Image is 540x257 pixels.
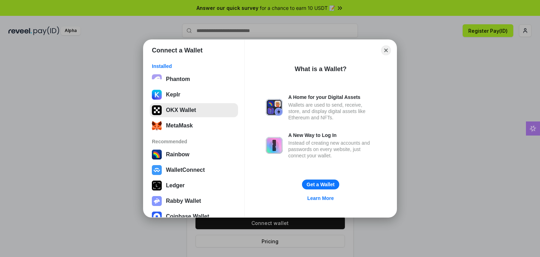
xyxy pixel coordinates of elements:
div: Coinbase Wallet [166,213,209,220]
img: svg+xml,%3Csvg%20width%3D%2228%22%20height%3D%2228%22%20viewBox%3D%220%200%2028%2028%22%20fill%3D... [152,165,162,175]
div: Learn More [307,195,334,201]
button: Ledger [150,178,238,193]
img: svg+xml,%3Csvg%20xmlns%3D%22http%3A%2F%2Fwww.w3.org%2F2000%2Fsvg%22%20width%3D%2228%22%20height%3... [152,181,162,190]
div: OKX Wallet [166,107,196,113]
button: Phantom [150,72,238,86]
div: Get a Wallet [307,181,335,188]
button: WalletConnect [150,163,238,177]
div: Ledger [166,182,185,189]
div: Recommended [152,138,236,145]
h1: Connect a Wallet [152,46,202,55]
img: svg+xml;base64,PHN2ZyB3aWR0aD0iMzUiIGhlaWdodD0iMzQiIHZpZXdCb3g9IjAgMCAzNSAzNCIgZmlsbD0ibm9uZSIgeG... [152,121,162,131]
button: Rainbow [150,148,238,162]
button: Rabby Wallet [150,194,238,208]
img: svg+xml,%3Csvg%20xmlns%3D%22http%3A%2F%2Fwww.w3.org%2F2000%2Fsvg%22%20fill%3D%22none%22%20viewBox... [266,99,283,116]
div: A Home for your Digital Assets [288,94,375,100]
div: Keplr [166,92,180,98]
img: svg+xml,%3Csvg%20width%3D%22120%22%20height%3D%22120%22%20viewBox%3D%220%200%20120%20120%22%20fil... [152,150,162,159]
div: Rabby Wallet [166,198,201,204]
div: Instead of creating new accounts and passwords on every website, just connect your wallet. [288,140,375,159]
img: svg+xml,%3Csvg%20width%3D%2228%22%20height%3D%2228%22%20viewBox%3D%220%200%2028%2028%22%20fill%3D... [152,212,162,221]
div: Wallets are used to send, receive, store, and display digital assets like Ethereum and NFTs. [288,102,375,121]
div: What is a Wallet? [295,65,346,73]
img: epq2vO3P5aLWl15yRS7Q49p1fHTx2Sgh99jU3kfXv7cnPATIVQHAx5oQs66JWv3SWEjHOsb3kKgmE5WNBxBId7C8gm8wEgOvz... [152,74,162,84]
button: Get a Wallet [302,180,339,189]
button: Close [381,45,391,55]
img: ByMCUfJCc2WaAAAAAElFTkSuQmCC [152,90,162,100]
div: Rainbow [166,151,189,158]
div: A New Way to Log In [288,132,375,138]
img: 5VZ71FV6L7PA3gg3tXrdQ+DgLhC+75Wq3no69P3MC0NFQpx2lL04Ql9gHK1bRDjsSBIvScBnDTk1WrlGIZBorIDEYJj+rhdgn... [152,105,162,115]
button: Keplr [150,88,238,102]
button: MetaMask [150,119,238,133]
img: svg+xml,%3Csvg%20xmlns%3D%22http%3A%2F%2Fwww.w3.org%2F2000%2Fsvg%22%20fill%3D%22none%22%20viewBox... [266,137,283,154]
button: OKX Wallet [150,103,238,117]
div: Phantom [166,76,190,82]
a: Learn More [303,194,338,203]
button: Coinbase Wallet [150,209,238,224]
div: WalletConnect [166,167,205,173]
div: MetaMask [166,123,193,129]
div: Installed [152,63,236,69]
img: svg+xml,%3Csvg%20xmlns%3D%22http%3A%2F%2Fwww.w3.org%2F2000%2Fsvg%22%20fill%3D%22none%22%20viewBox... [152,196,162,206]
